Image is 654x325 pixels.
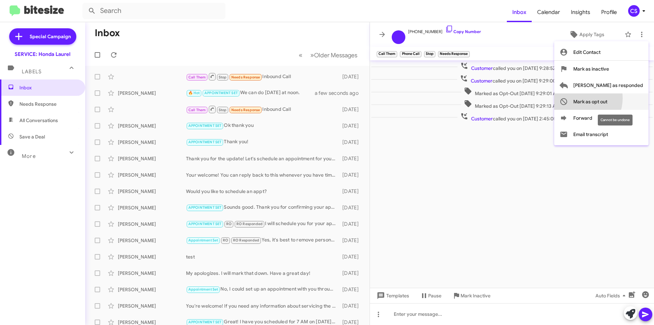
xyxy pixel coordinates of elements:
span: Mark as inactive [573,61,609,77]
button: Email transcript [554,126,649,143]
div: Cannot be undone [598,115,633,125]
span: Mark as opt out [573,93,607,110]
span: Edit Contact [573,44,601,60]
span: [PERSON_NAME] as responded [573,77,643,93]
button: Forward [554,110,649,126]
